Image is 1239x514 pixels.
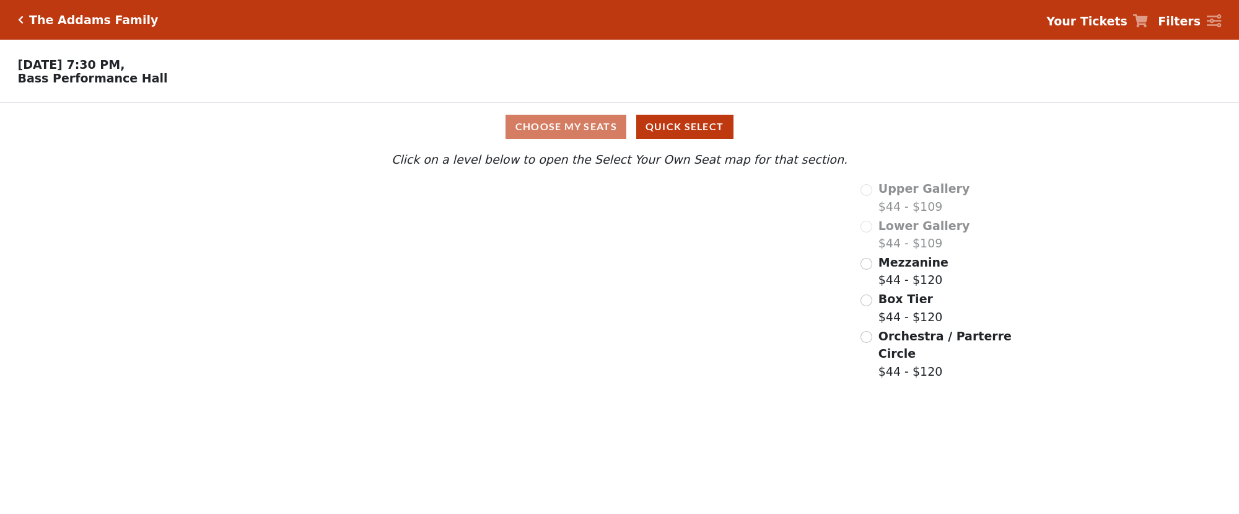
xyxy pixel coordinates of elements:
label: $44 - $120 [878,254,948,289]
a: Your Tickets [1046,12,1148,30]
label: $44 - $109 [878,180,970,215]
a: Filters [1158,12,1221,30]
span: Upper Gallery [878,182,970,195]
path: Lower Gallery - Seats Available: 0 [350,233,580,306]
strong: Your Tickets [1046,14,1127,28]
label: $44 - $120 [878,290,943,326]
path: Upper Gallery - Seats Available: 0 [333,190,551,242]
span: Box Tier [878,292,933,306]
strong: Filters [1158,14,1201,28]
a: Click here to go back to filters [18,16,24,24]
span: Orchestra / Parterre Circle [878,329,1012,361]
label: $44 - $109 [878,217,970,252]
span: Mezzanine [878,255,948,269]
p: Click on a level below to open the Select Your Own Seat map for that section. [164,151,1075,169]
path: Orchestra / Parterre Circle - Seats Available: 104 [453,371,673,504]
label: $44 - $120 [878,327,1014,381]
h5: The Addams Family [29,13,158,27]
span: Lower Gallery [878,219,970,233]
button: Quick Select [636,115,733,139]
